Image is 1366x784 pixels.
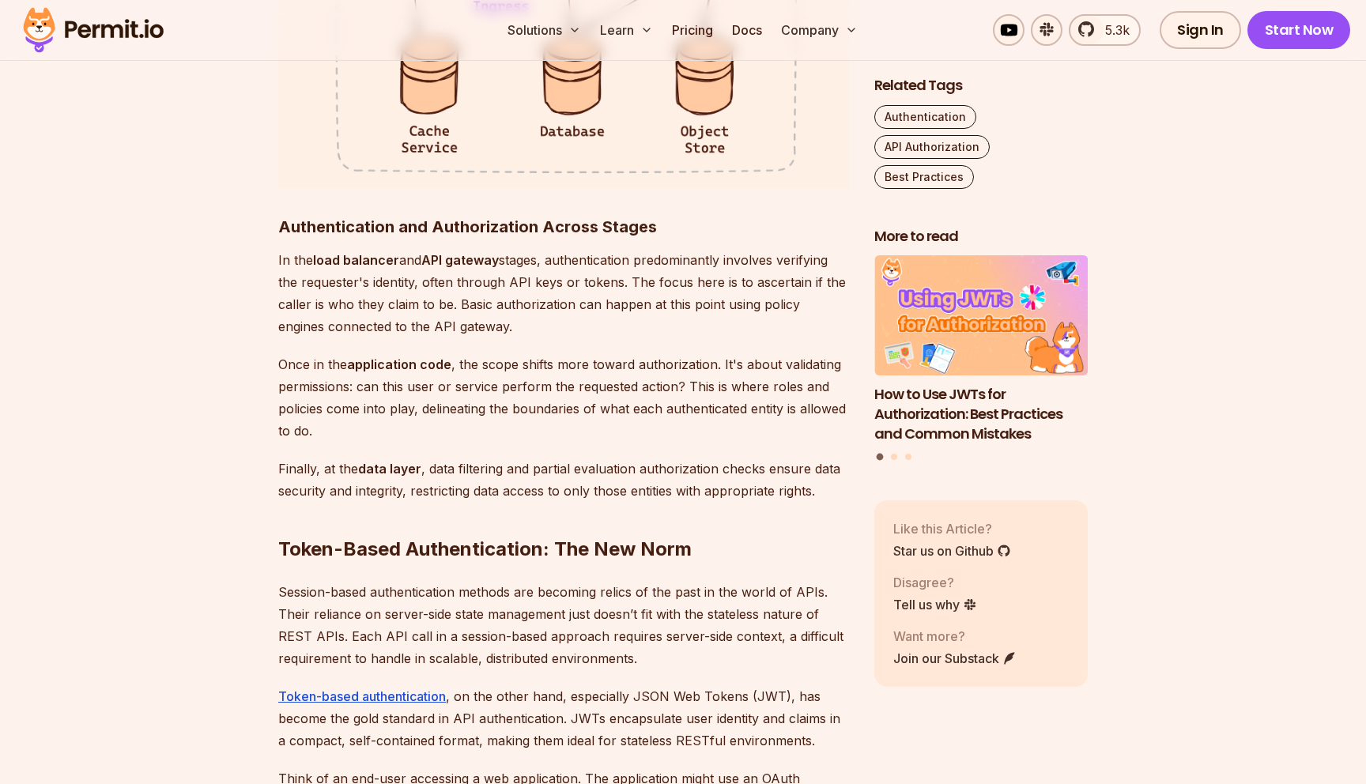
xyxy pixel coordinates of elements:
p: Disagree? [893,573,977,592]
strong: API gateway [421,252,499,268]
a: 5.3k [1069,14,1141,46]
button: Go to slide 1 [877,454,884,461]
li: 1 of 3 [874,256,1088,444]
p: Want more? [893,627,1017,646]
p: In the and stages, authentication predominantly involves verifying the requester's identity, ofte... [278,249,849,337]
a: Star us on Github [893,541,1011,560]
a: API Authorization [874,135,990,159]
a: Join our Substack [893,649,1017,668]
p: , on the other hand, especially JSON Web Tokens (JWT), has become the gold standard in API authen... [278,685,849,752]
a: How to Use JWTs for Authorization: Best Practices and Common MistakesHow to Use JWTs for Authoriz... [874,256,1088,444]
h2: More to read [874,227,1088,247]
button: Solutions [501,14,587,46]
p: Once in the , the scope shifts more toward authorization. It's about validating permissions: can ... [278,353,849,442]
p: Session-based authentication methods are becoming relics of the past in the world of APIs. Their ... [278,581,849,669]
img: Permit logo [16,3,171,57]
strong: application code [347,356,451,372]
a: Tell us why [893,595,977,614]
a: Token-based authentication [278,688,446,704]
a: Pricing [666,14,719,46]
a: Sign In [1160,11,1241,49]
strong: data layer [358,461,421,477]
a: Best Practices [874,165,974,189]
h2: Related Tags [874,76,1088,96]
button: Learn [594,14,659,46]
div: Posts [874,256,1088,463]
strong: Token-Based Authentication: The New Norm [278,537,692,560]
a: Authentication [874,105,976,129]
h3: How to Use JWTs for Authorization: Best Practices and Common Mistakes [874,385,1088,443]
a: Start Now [1247,11,1351,49]
a: Docs [726,14,768,46]
button: Company [775,14,864,46]
p: Finally, at the , data filtering and partial evaluation authorization checks ensure data security... [278,458,849,502]
img: How to Use JWTs for Authorization: Best Practices and Common Mistakes [874,256,1088,376]
p: Like this Article? [893,519,1011,538]
strong: Authentication and Authorization Across Stages [278,217,657,236]
strong: load balancer [313,252,399,268]
button: Go to slide 3 [905,454,911,460]
span: 5.3k [1096,21,1130,40]
button: Go to slide 2 [891,454,897,460]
